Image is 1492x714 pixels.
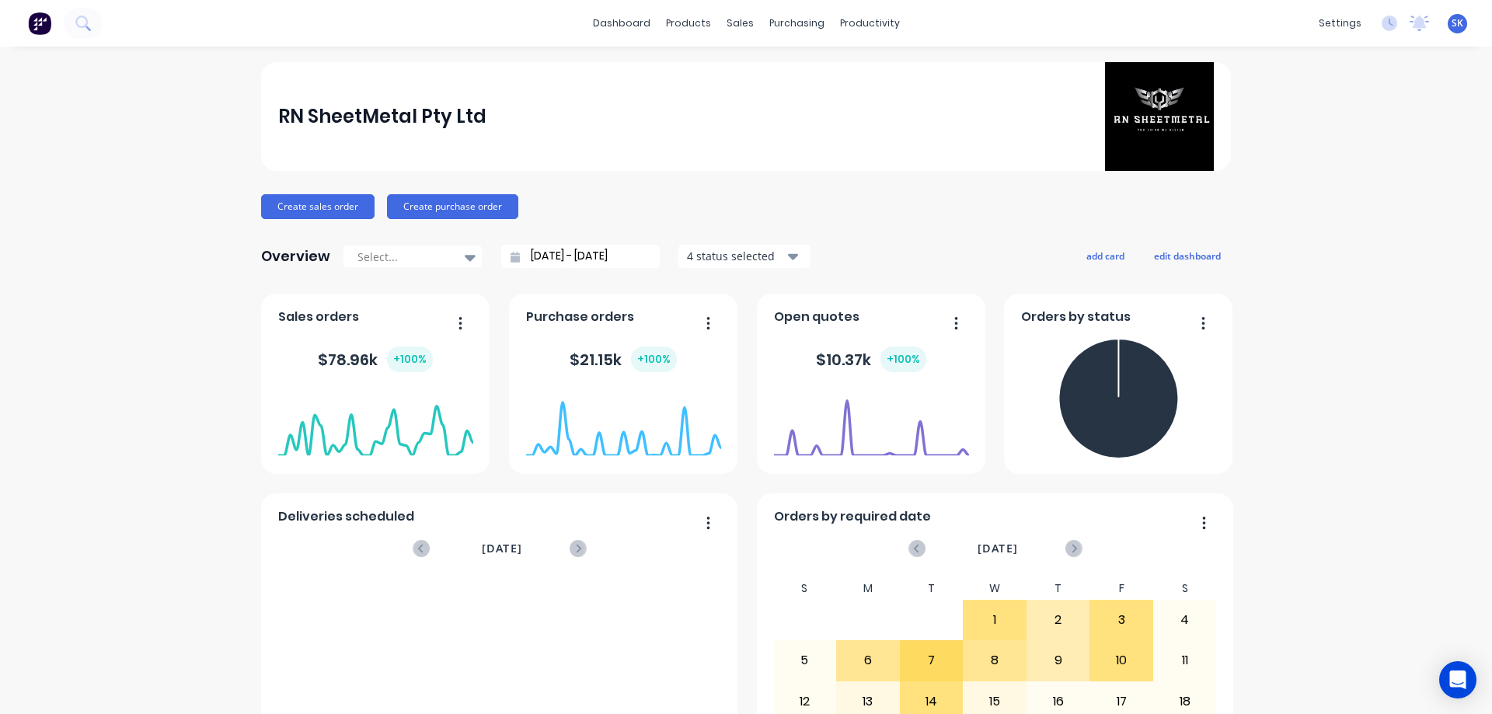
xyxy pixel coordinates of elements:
span: Orders by required date [774,507,931,526]
div: $ 21.15k [570,347,677,372]
div: + 100 % [387,347,433,372]
div: sales [719,12,762,35]
div: productivity [832,12,908,35]
div: 6 [837,641,899,680]
span: Open quotes [774,308,859,326]
div: settings [1311,12,1369,35]
button: edit dashboard [1144,246,1231,266]
div: RN SheetMetal Pty Ltd [278,101,486,132]
div: Open Intercom Messenger [1439,661,1476,698]
div: Overview [261,241,330,272]
div: 9 [1027,641,1089,680]
img: RN SheetMetal Pty Ltd [1105,62,1214,171]
span: Orders by status [1021,308,1131,326]
div: T [900,577,964,600]
div: + 100 % [631,347,677,372]
span: Purchase orders [526,308,634,326]
span: [DATE] [482,540,522,557]
a: dashboard [585,12,658,35]
div: 4 [1154,601,1216,639]
div: 5 [774,641,836,680]
span: Sales orders [278,308,359,326]
div: 1 [964,601,1026,639]
div: T [1027,577,1090,600]
img: Factory [28,12,51,35]
button: Create sales order [261,194,375,219]
div: $ 10.37k [816,347,926,372]
div: 4 status selected [687,248,785,264]
div: $ 78.96k [318,347,433,372]
div: W [963,577,1027,600]
div: 3 [1090,601,1152,639]
div: 10 [1090,641,1152,680]
div: purchasing [762,12,832,35]
button: add card [1076,246,1135,266]
span: SK [1452,16,1463,30]
div: 8 [964,641,1026,680]
div: + 100 % [880,347,926,372]
div: 11 [1154,641,1216,680]
div: 2 [1027,601,1089,639]
div: M [836,577,900,600]
div: S [773,577,837,600]
button: Create purchase order [387,194,518,219]
div: 7 [901,641,963,680]
div: F [1089,577,1153,600]
div: S [1153,577,1217,600]
span: [DATE] [978,540,1018,557]
button: 4 status selected [678,245,810,268]
div: products [658,12,719,35]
